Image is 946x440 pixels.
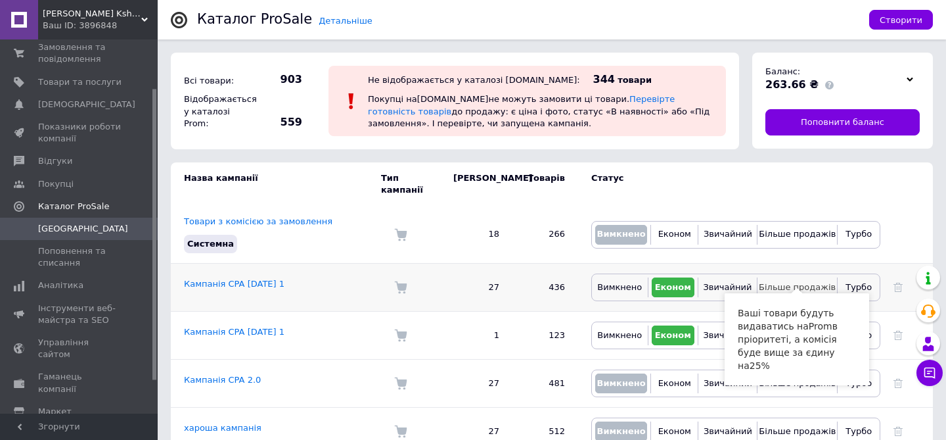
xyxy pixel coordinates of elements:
span: Звичайний [704,378,752,388]
a: Видалити [893,330,903,340]
button: Економ [652,326,694,345]
button: Вимкнено [595,326,644,345]
img: Комісія за замовлення [394,329,407,342]
span: Каталог ProSale [38,201,109,212]
div: Ваші товари будуть видаватись на Prom в пріоритеті, а комісія буде вище за єдину на 25 % [725,293,869,385]
span: 559 [256,115,302,130]
a: Кампанія CPA [DATE] 1 [184,279,284,289]
td: Назва кампанії [171,162,381,206]
span: Баланс: [765,66,800,76]
span: Показники роботи компанії [38,121,122,145]
button: Звичайний [702,374,754,393]
span: Більше продажів [759,426,836,436]
button: Вимкнено [595,278,644,297]
span: [GEOGRAPHIC_DATA] [38,223,128,235]
a: Детальніше [319,16,372,26]
span: Маркет [38,406,72,418]
span: Турбо [845,282,872,292]
button: Створити [869,10,933,30]
td: 481 [512,359,578,407]
span: Турбо [845,229,872,239]
span: Вимкнено [597,426,645,436]
span: Звичайний [704,229,752,239]
span: Замовлення та повідомлення [38,41,122,65]
span: 344 [593,73,615,86]
a: хароша кампанія [184,423,261,433]
button: Звичайний [702,326,754,345]
span: Товари та послуги [38,76,122,88]
td: 266 [512,206,578,263]
td: Тип кампанії [381,162,440,206]
span: Більше продажів [759,229,836,239]
button: Більше продажів [761,225,834,245]
span: Більше продажів [759,378,836,388]
button: Вимкнено [595,225,647,245]
span: товари [618,75,652,85]
a: Видалити [893,282,903,292]
span: Економ [658,378,691,388]
button: Більше продажів [761,278,834,297]
img: :exclamation: [342,91,361,111]
span: Турбо [845,378,872,388]
span: Звичайний [703,282,752,292]
span: Економ [658,229,691,239]
div: Всі товари: [181,72,253,90]
span: Системна [187,239,234,249]
span: Створити [880,15,922,25]
span: Економ [658,426,691,436]
span: Звичайний [703,330,752,340]
td: 436 [512,263,578,311]
span: Відгуки [38,155,72,167]
span: Звичайний [704,426,752,436]
a: Поповнити баланс [765,109,920,135]
span: Поповнити баланс [801,116,884,128]
td: Статус [578,162,880,206]
button: Звичайний [702,225,754,245]
span: Поповнення та списання [38,245,122,269]
span: Більше продажів [759,282,836,292]
a: Товари з комісією за замовлення [184,216,332,226]
span: Вимкнено [597,330,642,340]
span: Аналітика [38,280,83,291]
button: Економ [654,374,694,393]
td: [PERSON_NAME] [440,162,512,206]
button: Звичайний [702,278,754,297]
div: Каталог ProSale [197,12,312,26]
button: Економ [654,225,694,245]
td: 1 [440,311,512,359]
div: Не відображається у каталозі [DOMAIN_NAME]: [368,75,580,85]
span: Вимкнено [597,229,645,239]
span: Економ [655,282,691,292]
a: Кампанія CPA [DATE] 1 [184,327,284,337]
span: 903 [256,72,302,87]
td: 123 [512,311,578,359]
div: Ваш ID: 3896848 [43,20,158,32]
span: Покупці на [DOMAIN_NAME] не можуть замовити ці товари. до продажу: є ціна і фото, статус «В наявн... [368,94,709,128]
button: Вимкнено [595,374,647,393]
img: Комісія за замовлення [394,425,407,438]
span: Управління сайтом [38,337,122,360]
button: Турбо [841,225,876,245]
span: Турбо [845,426,872,436]
img: Комісія за замовлення [394,377,407,390]
span: 263.66 ₴ [765,78,819,91]
span: Вимкнено [597,378,645,388]
span: Економ [655,330,691,340]
span: Покупці [38,178,74,190]
span: Ales Kshop [43,8,141,20]
div: Відображається у каталозі Prom: [181,90,253,133]
button: Чат з покупцем [916,360,943,386]
span: Інструменти веб-майстра та SEO [38,303,122,326]
td: 27 [440,263,512,311]
span: [DEMOGRAPHIC_DATA] [38,99,135,110]
button: Турбо [841,278,876,297]
span: Вимкнено [597,282,642,292]
a: Видалити [893,426,903,436]
a: Кампанія CPA 2.0 [184,375,261,385]
span: Гаманець компанії [38,371,122,395]
img: Комісія за замовлення [394,281,407,294]
td: Товарів [512,162,578,206]
td: 27 [440,359,512,407]
button: Економ [652,278,694,297]
td: 18 [440,206,512,263]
